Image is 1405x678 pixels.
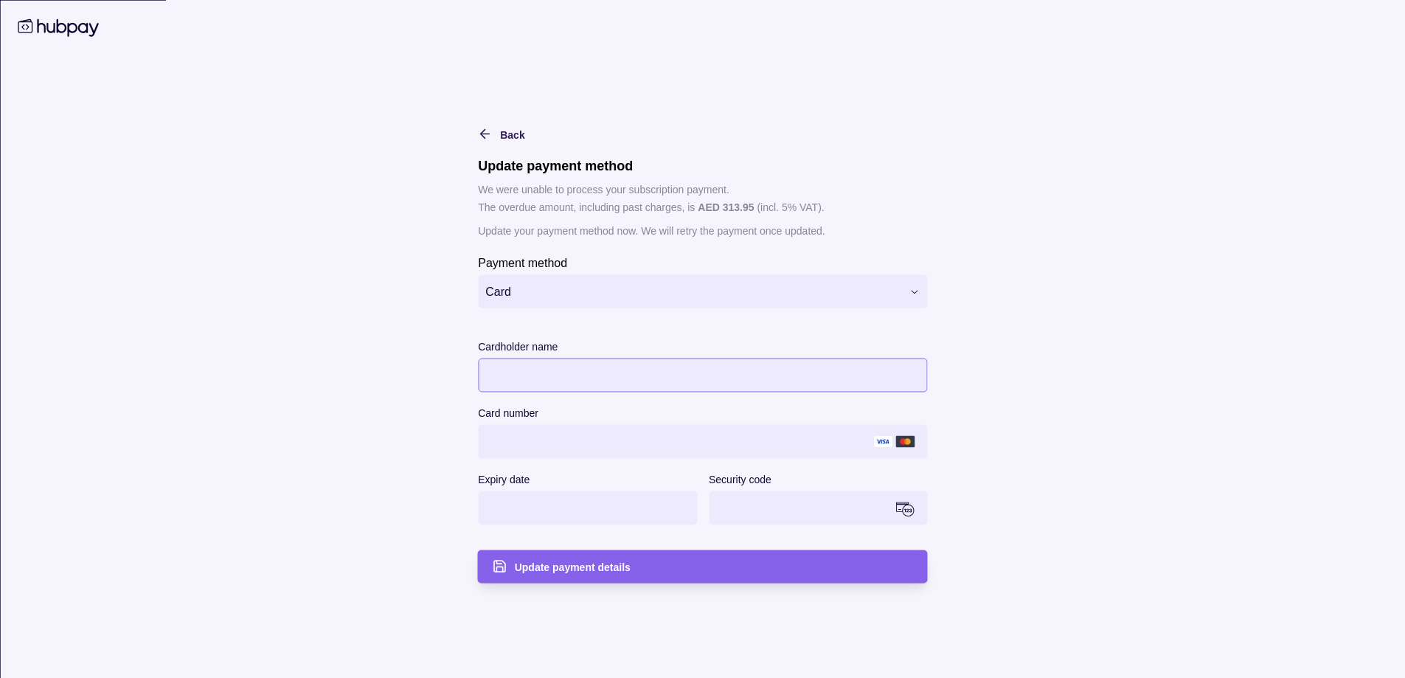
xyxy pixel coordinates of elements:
p: Update your payment method now. We will retry the payment once updated. [478,222,928,238]
label: Expiry date [478,470,530,488]
span: Update payment details [515,561,631,573]
p: The overdue amount, including past charges, is (incl. 5% VAT). [478,198,928,215]
p: Payment method [478,256,567,269]
p: AED 313.95 [698,201,754,212]
p: We were unable to process your subscription payment. [478,181,928,197]
h1: Update payment method [478,157,928,173]
label: Security code [709,470,771,488]
button: Back [478,125,524,142]
button: Update payment details [478,550,928,583]
label: Card number [478,404,538,421]
label: Payment method [478,253,567,271]
span: Back [500,128,524,140]
label: Cardholder name [478,337,558,355]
